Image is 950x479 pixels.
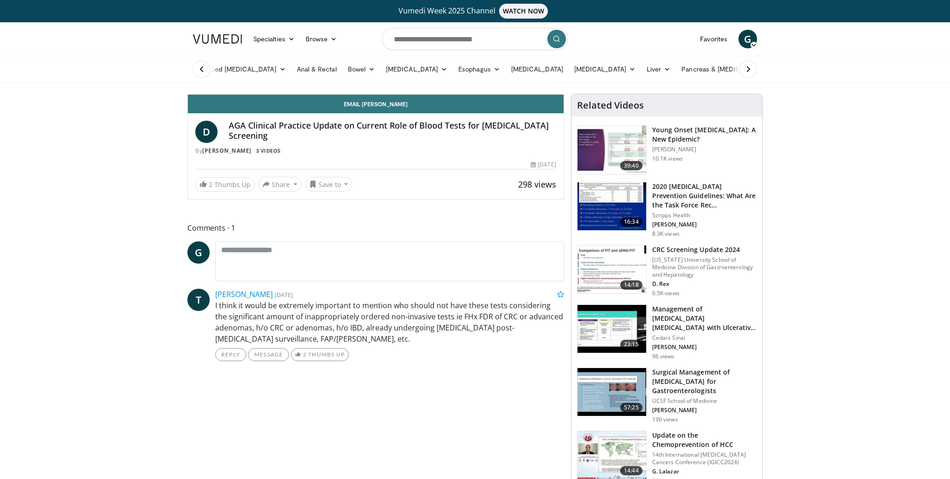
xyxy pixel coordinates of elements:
a: 23:15 Management of [MEDICAL_DATA] [MEDICAL_DATA] with Ulcerative [MEDICAL_DATA] Cedars Sinai [PE... [577,304,757,360]
span: 57:25 [620,403,642,412]
h4: AGA Clinical Practice Update on Current Role of Blood Tests for [MEDICAL_DATA] Screening [229,121,556,141]
a: Bowel [342,60,380,78]
a: Vumedi Week 2025 ChannelWATCH NOW [194,4,756,19]
button: Share [258,177,302,192]
span: 14:44 [620,466,642,475]
span: 2 [303,351,307,358]
div: [DATE] [531,161,556,169]
a: 2 Thumbs Up [291,348,349,361]
a: Advanced [MEDICAL_DATA] [187,60,291,78]
h3: Update on the Chemoprevention of HCC [652,431,757,449]
a: Liver [641,60,676,78]
h3: Young Onset [MEDICAL_DATA]: A New Epidemic? [652,125,757,144]
small: [DATE] [275,291,293,299]
p: 8.3K views [652,230,680,238]
span: 2 [209,180,212,189]
input: Search topics, interventions [382,28,568,50]
h3: Surgical Management of [MEDICAL_DATA] for Gastroenterologists [652,368,757,395]
a: 14:18 CRC Screening Update 2024 [US_STATE] University School of Medicine Division of Gastroentero... [577,245,757,297]
video-js: Video Player [188,94,564,95]
a: 2 Thumbs Up [195,177,255,192]
p: 96 views [652,353,675,360]
span: Comments 1 [187,222,564,234]
div: By [195,147,556,155]
img: VuMedi Logo [193,34,242,44]
a: T [187,289,210,311]
a: G [738,30,757,48]
h4: Related Videos [577,100,644,111]
span: 14:18 [620,280,642,290]
a: [MEDICAL_DATA] [569,60,641,78]
p: [PERSON_NAME] [652,221,757,228]
span: 298 views [518,179,556,190]
a: Specialties [248,30,300,48]
p: [PERSON_NAME] [652,407,757,414]
p: [US_STATE] University School of Medicine Division of Gastroenterology and Hepatology [652,256,757,278]
a: [PERSON_NAME] [215,289,273,299]
a: Anal & Rectal [291,60,342,78]
a: 57:25 Surgical Management of [MEDICAL_DATA] for Gastroenterologists UCSF School of Medicine [PERS... [577,368,757,423]
a: Message [248,348,289,361]
a: [MEDICAL_DATA] [380,60,453,78]
button: Save to [305,177,353,192]
a: Reply [215,348,246,361]
a: Esophagus [453,60,506,78]
p: 10.1K views [652,155,683,162]
a: D [195,121,218,143]
p: Scripps Health [652,212,757,219]
a: Email [PERSON_NAME] [188,95,564,113]
a: Browse [300,30,343,48]
img: 1ac37fbe-7b52-4c81-8c6c-a0dd688d0102.150x105_q85_crop-smart_upscale.jpg [578,182,646,231]
a: [PERSON_NAME] [202,147,251,155]
p: I think it would be extremely important to mention who should not have these tests considering th... [215,300,564,344]
a: 16:34 2020 [MEDICAL_DATA] Prevention Guidelines: What Are the Task Force Rec… Scripps Health [PER... [577,182,757,238]
p: [PERSON_NAME] [652,146,757,153]
p: 14th International [MEDICAL_DATA] Cancers Conference (IGICC2024) [652,451,757,466]
h3: 2020 [MEDICAL_DATA] Prevention Guidelines: What Are the Task Force Rec… [652,182,757,210]
a: Favorites [694,30,733,48]
img: 00707986-8314-4f7d-9127-27a2ffc4f1fa.150x105_q85_crop-smart_upscale.jpg [578,368,646,416]
span: 16:34 [620,217,642,227]
a: Pancreas & [MEDICAL_DATA] [676,60,784,78]
p: D. Rex [652,280,757,288]
p: 190 views [652,416,678,423]
h3: Management of [MEDICAL_DATA] [MEDICAL_DATA] with Ulcerative [MEDICAL_DATA] [652,304,757,332]
span: 23:15 [620,340,642,349]
p: G. Lalazar [652,468,757,475]
a: 39:40 Young Onset [MEDICAL_DATA]: A New Epidemic? [PERSON_NAME] 10.1K views [577,125,757,175]
span: WATCH NOW [499,4,548,19]
p: [PERSON_NAME] [652,343,757,351]
a: [MEDICAL_DATA] [506,60,569,78]
p: 6.5K views [652,290,680,297]
img: 91500494-a7c6-4302-a3df-6280f031e251.150x105_q85_crop-smart_upscale.jpg [578,246,646,294]
p: Cedars Sinai [652,334,757,342]
img: 5fe88c0f-9f33-4433-ade1-79b064a0283b.150x105_q85_crop-smart_upscale.jpg [578,305,646,353]
span: 39:40 [620,161,642,170]
a: G [187,241,210,264]
p: UCSF School of Medicine [652,397,757,405]
h3: CRC Screening Update 2024 [652,245,757,254]
img: b23cd043-23fa-4b3f-b698-90acdd47bf2e.150x105_q85_crop-smart_upscale.jpg [578,126,646,174]
a: 3 Videos [253,147,283,155]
